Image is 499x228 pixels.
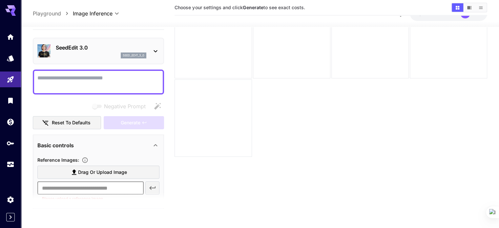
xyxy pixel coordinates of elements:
a: Playground [33,10,61,17]
div: SeedEdit 3.0seed_edit_3_0 [37,41,159,61]
button: Expand sidebar [6,213,15,221]
span: Negative prompts are not compatible with the selected model. [91,102,151,111]
label: Drag or upload image [37,166,159,179]
span: Negative Prompt [104,102,146,110]
div: Wallet [7,118,14,126]
p: seed_edit_3_0 [123,53,144,58]
span: Reference Images : [37,157,79,163]
button: Show images in grid view [452,3,463,12]
button: Show images in video view [464,3,475,12]
button: Show images in list view [475,3,487,12]
p: Basic controls [37,141,74,149]
div: Playground [7,75,14,84]
span: Choose your settings and click to see exact costs. [175,5,305,10]
b: Generate [242,5,263,10]
div: Models [7,54,14,62]
div: Show images in grid viewShow images in video viewShow images in list view [451,3,487,12]
div: Basic controls [37,137,159,153]
span: credits left [432,11,455,16]
div: Home [7,33,14,41]
div: Please upload a reference image [104,116,164,130]
button: Upload a reference image to guide the result. This is needed for Image-to-Image or Inpainting. Su... [79,157,91,163]
div: Settings [7,196,14,204]
span: Drag or upload image [78,168,127,176]
nav: breadcrumb [33,10,73,17]
div: API Keys [7,139,14,147]
span: -$0.01 [416,11,432,16]
div: Usage [7,160,14,169]
button: Reset to defaults [33,116,101,130]
div: Library [7,96,14,105]
span: Image Inference [73,10,113,17]
p: SeedEdit 3.0 [56,44,146,52]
